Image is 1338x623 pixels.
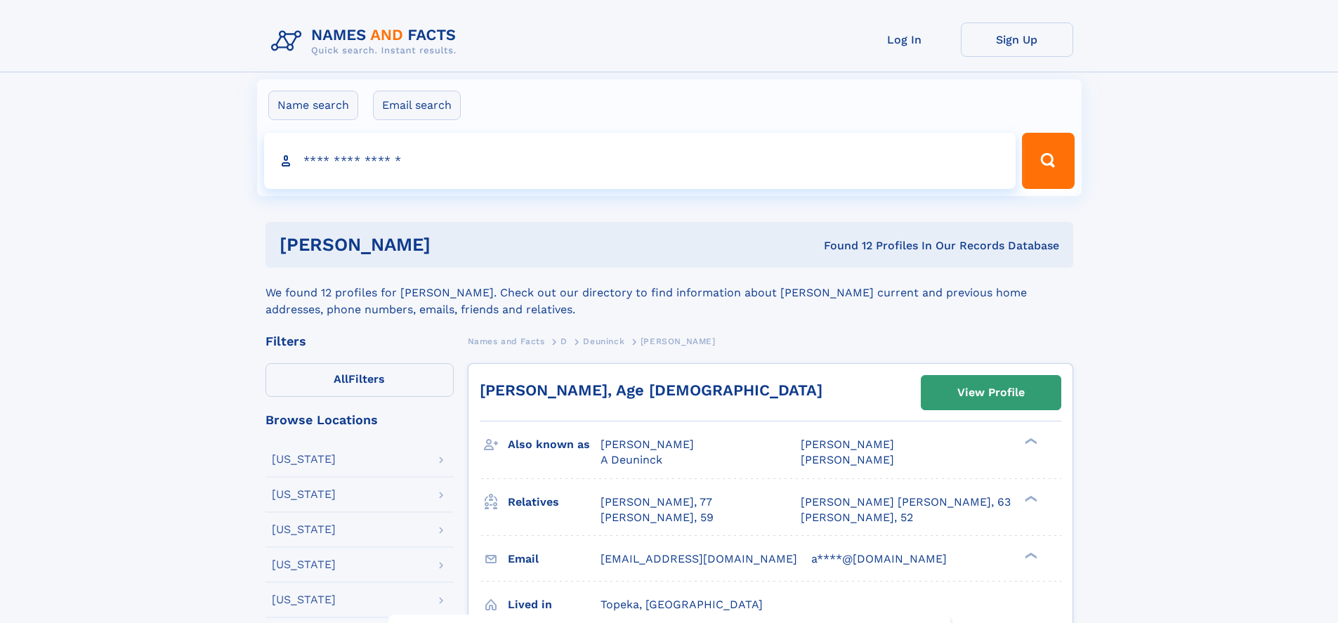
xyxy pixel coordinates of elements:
a: [PERSON_NAME], 77 [601,494,712,510]
a: [PERSON_NAME], 52 [801,510,913,525]
a: D [560,332,568,350]
div: ❯ [1021,437,1038,446]
h3: Relatives [508,490,601,514]
a: [PERSON_NAME], Age [DEMOGRAPHIC_DATA] [480,381,822,399]
img: Logo Names and Facts [265,22,468,60]
button: Search Button [1022,133,1074,189]
div: ❯ [1021,551,1038,560]
a: [PERSON_NAME], 59 [601,510,714,525]
div: We found 12 profiles for [PERSON_NAME]. Check out our directory to find information about [PERSON... [265,268,1073,318]
a: Deuninck [583,332,624,350]
a: [PERSON_NAME] [PERSON_NAME], 63 [801,494,1011,510]
div: View Profile [957,376,1025,409]
h3: Email [508,547,601,571]
span: [PERSON_NAME] [801,453,894,466]
div: [US_STATE] [272,594,336,605]
a: Sign Up [961,22,1073,57]
div: [US_STATE] [272,559,336,570]
a: Log In [848,22,961,57]
a: Names and Facts [468,332,545,350]
span: [EMAIL_ADDRESS][DOMAIN_NAME] [601,552,797,565]
h3: Also known as [508,433,601,457]
label: Email search [373,91,461,120]
div: ❯ [1021,494,1038,503]
div: Browse Locations [265,414,454,426]
span: [PERSON_NAME] [801,438,894,451]
h1: [PERSON_NAME] [280,236,627,254]
a: View Profile [921,376,1061,409]
input: search input [264,133,1016,189]
label: Filters [265,363,454,397]
div: [US_STATE] [272,454,336,465]
span: Deuninck [583,336,624,346]
span: A Deuninck [601,453,662,466]
div: [US_STATE] [272,524,336,535]
span: All [334,372,348,386]
span: Topeka, [GEOGRAPHIC_DATA] [601,598,763,611]
span: [PERSON_NAME] [601,438,694,451]
span: D [560,336,568,346]
div: [US_STATE] [272,489,336,500]
h3: Lived in [508,593,601,617]
label: Name search [268,91,358,120]
span: [PERSON_NAME] [641,336,716,346]
div: Found 12 Profiles In Our Records Database [627,238,1059,254]
div: Filters [265,335,454,348]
